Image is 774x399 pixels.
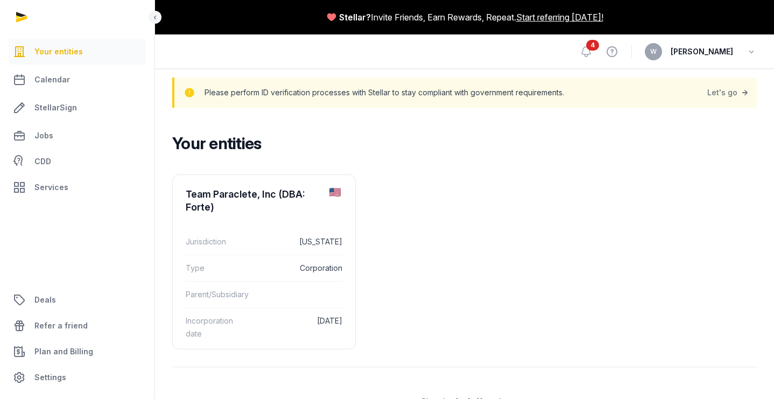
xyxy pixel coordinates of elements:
[186,288,248,301] dt: Parent/Subsidiary
[34,293,56,306] span: Deals
[9,339,146,365] a: Plan and Billing
[172,134,748,153] h2: Your entities
[34,371,66,384] span: Settings
[9,313,146,339] a: Refer a friend
[173,175,355,355] a: Team Paraclete, Inc (DBA: Forte)Jurisdiction[US_STATE]TypeCorporationParent/SubsidiaryIncorporati...
[9,123,146,149] a: Jobs
[9,365,146,390] a: Settings
[650,48,657,55] span: W
[9,95,146,121] a: StellarSign
[9,39,146,65] a: Your entities
[254,262,342,275] dd: Corporation
[34,73,70,86] span: Calendar
[645,43,662,60] button: W
[254,235,342,248] dd: [US_STATE]
[671,45,733,58] span: [PERSON_NAME]
[707,85,750,100] a: Let's go
[34,45,83,58] span: Your entities
[9,287,146,313] a: Deals
[186,314,245,340] dt: Incorporation date
[9,151,146,172] a: CDD
[186,188,321,214] div: Team Paraclete, Inc (DBA: Forte)
[34,129,53,142] span: Jobs
[205,85,564,100] p: Please perform ID verification processes with Stellar to stay compliant with government requireme...
[186,235,245,248] dt: Jurisdiction
[34,155,51,168] span: CDD
[34,181,68,194] span: Services
[34,345,93,358] span: Plan and Billing
[516,11,603,24] a: Start referring [DATE]!
[339,11,371,24] span: Stellar?
[9,174,146,200] a: Services
[329,188,341,197] img: us.png
[186,262,245,275] dt: Type
[254,314,342,340] dd: [DATE]
[9,67,146,93] a: Calendar
[34,101,77,114] span: StellarSign
[34,319,88,332] span: Refer a friend
[586,40,599,51] span: 4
